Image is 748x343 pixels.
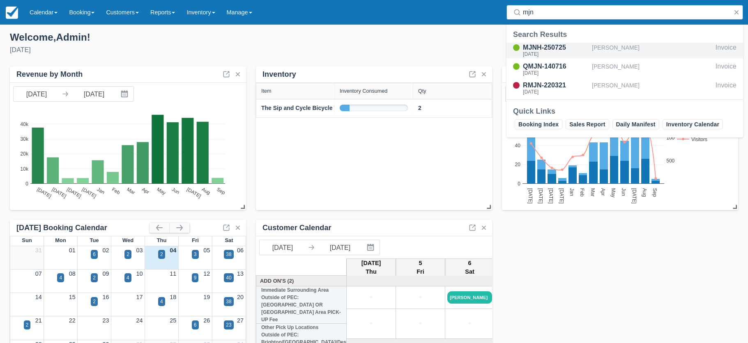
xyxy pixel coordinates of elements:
[523,71,589,75] div: [DATE]
[418,104,421,112] a: 2
[523,62,589,71] div: QMJN-140716
[523,52,589,57] div: [DATE]
[237,317,244,324] a: 27
[136,247,143,254] a: 03
[16,70,83,79] div: Revenue by Month
[194,274,197,281] div: 9
[170,270,176,277] a: 11
[262,223,331,233] div: Customer Calendar
[160,251,163,258] div: 2
[127,274,129,281] div: 4
[90,237,99,243] span: Tue
[203,294,210,300] a: 19
[35,270,42,277] a: 07
[93,251,96,258] div: 6
[22,237,32,243] span: Sun
[170,294,176,300] a: 18
[317,240,363,255] input: End Date
[237,270,244,277] a: 13
[515,119,562,129] a: Booking Index
[55,237,66,243] span: Mon
[237,247,244,254] a: 06
[93,298,96,305] div: 2
[592,62,712,77] div: [PERSON_NAME]
[523,5,730,20] input: Search ( / )
[592,43,712,58] div: [PERSON_NAME]
[69,317,76,324] a: 22
[16,223,150,233] div: [DATE] Booking Calendar
[226,298,231,305] div: 38
[71,87,117,101] input: End Date
[6,7,18,19] img: checkfront-main-nav-mini-logo.png
[226,321,231,329] div: 23
[136,294,143,300] a: 17
[447,319,492,328] a: +
[716,80,736,96] div: Invoice
[261,105,346,111] strong: The Sip and Cycle Bicycle Tour
[592,80,712,96] div: [PERSON_NAME]
[612,119,659,129] a: Daily Manifest
[35,294,42,300] a: 14
[513,30,736,39] div: Search Results
[93,274,96,281] div: 2
[513,106,736,116] div: Quick Links
[506,43,743,58] a: MJNH-250725[DATE][PERSON_NAME]Invoice
[136,270,143,277] a: 10
[14,87,60,101] input: Start Date
[260,240,306,255] input: Start Date
[398,319,443,328] a: +
[157,237,167,243] span: Thu
[261,104,346,112] a: The Sip and Cycle Bicycle Tour
[349,319,394,328] a: +
[418,105,421,111] strong: 2
[103,294,109,300] a: 16
[716,43,736,58] div: Invoice
[160,298,163,305] div: 4
[26,321,29,329] div: 2
[192,237,199,243] span: Fri
[10,45,368,55] div: [DATE]
[506,80,743,96] a: RMJN-220321[DATE][PERSON_NAME]Invoice
[396,258,445,277] th: 5 Fri
[445,258,495,277] th: 6 Sat
[256,286,347,324] th: Immediate Surrounding Area Outside of PEC: [GEOGRAPHIC_DATA] OR [GEOGRAPHIC_DATA] Area PICK-UP Fee
[523,80,589,90] div: RMJN-220321
[506,87,552,101] input: Start Date
[59,274,62,281] div: 4
[523,43,589,53] div: MJNH-250725
[237,294,244,300] a: 20
[523,89,589,94] div: [DATE]
[35,247,42,254] a: 31
[103,247,109,254] a: 02
[566,119,609,129] a: Sales Report
[261,88,272,94] div: Item
[226,274,231,281] div: 40
[262,70,296,79] div: Inventory
[194,321,197,329] div: 6
[716,62,736,77] div: Invoice
[363,240,380,255] button: Interact with the calendar and add the check-in date for your trip.
[127,251,129,258] div: 2
[35,317,42,324] a: 21
[203,270,210,277] a: 12
[663,119,723,129] a: Inventory Calendar
[340,88,387,94] div: Inventory Consumed
[69,270,76,277] a: 08
[418,88,426,94] div: Qty
[136,317,143,324] a: 24
[117,87,133,101] button: Interact with the calendar and add the check-in date for your trip.
[69,247,76,254] a: 01
[226,251,231,258] div: 38
[69,294,76,300] a: 15
[10,31,368,43] div: Welcome , Admin !
[347,258,396,277] th: [DATE] Thu
[103,317,109,324] a: 23
[203,247,210,254] a: 05
[170,247,176,254] a: 04
[398,293,443,302] a: +
[225,237,233,243] span: Sat
[194,251,197,258] div: 3
[349,293,394,302] a: +
[103,270,109,277] a: 09
[447,291,492,304] a: [PERSON_NAME]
